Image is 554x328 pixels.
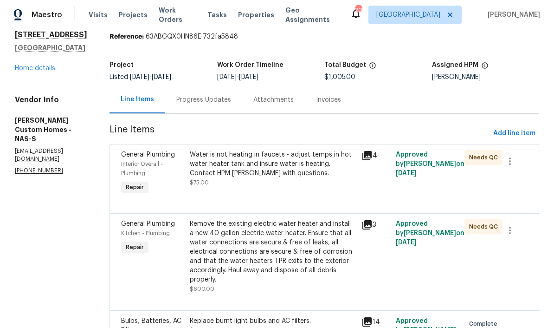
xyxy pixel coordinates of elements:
span: Geo Assignments [285,6,339,24]
div: 63ABGQX0HN86E-732fa5848 [110,32,539,41]
h5: Total Budget [324,62,366,68]
span: Line Items [110,125,490,142]
span: - [130,74,171,80]
div: 3 [361,219,390,230]
span: The hpm assigned to this work order. [481,62,489,74]
span: $600.00 [190,286,214,292]
span: $1,005.00 [324,74,355,80]
button: Add line item [490,125,539,142]
span: Needs QC [469,222,502,231]
span: [DATE] [396,170,417,177]
div: Water is not heating in faucets - adjust temps in hot water heater tank and insure water is heati... [190,150,356,178]
div: [PERSON_NAME] [432,74,540,80]
span: Kitchen - Plumbing [121,230,170,236]
span: Needs QC [469,153,502,162]
h4: Vendor Info [15,95,87,105]
span: Listed [110,74,171,80]
span: Approved by [PERSON_NAME] on [396,221,464,246]
div: 14 [361,316,390,328]
span: General Plumbing [121,221,175,227]
span: General Plumbing [121,151,175,158]
span: The total cost of line items that have been proposed by Opendoor. This sum includes line items th... [369,62,376,74]
div: 20 [355,6,361,15]
span: - [217,74,258,80]
span: [DATE] [239,74,258,80]
span: Add line item [493,128,535,139]
h5: Project [110,62,134,68]
h5: Assigned HPM [432,62,478,68]
h5: Work Order Timeline [217,62,283,68]
div: 4 [361,150,390,161]
span: Projects [119,10,148,20]
div: Replace burnt light bulbs and AC filters. [190,316,356,326]
span: [PERSON_NAME] [484,10,540,20]
span: Work Orders [159,6,196,24]
span: Properties [238,10,274,20]
span: Maestro [32,10,62,20]
div: Invoices [316,95,341,105]
span: [DATE] [152,74,171,80]
span: Approved by [PERSON_NAME] on [396,151,464,177]
h5: [PERSON_NAME] Custom Homes - NAS-S [15,116,87,144]
b: Reference: [110,33,144,40]
span: Repair [122,243,148,252]
span: [DATE] [130,74,149,80]
span: [DATE] [217,74,237,80]
div: Line Items [121,95,154,104]
span: $75.00 [190,180,209,185]
a: Home details [15,65,55,72]
div: Remove the existing electric water heater and install a new 40 gallon electric water heater. Ensu... [190,219,356,284]
div: Progress Updates [176,95,231,105]
span: Interior Overall - Plumbing [121,161,163,176]
span: Tasks [207,12,227,18]
div: Attachments [253,95,294,105]
span: [DATE] [396,239,417,246]
span: Visits [89,10,108,20]
span: Repair [122,183,148,192]
span: [GEOGRAPHIC_DATA] [376,10,440,20]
